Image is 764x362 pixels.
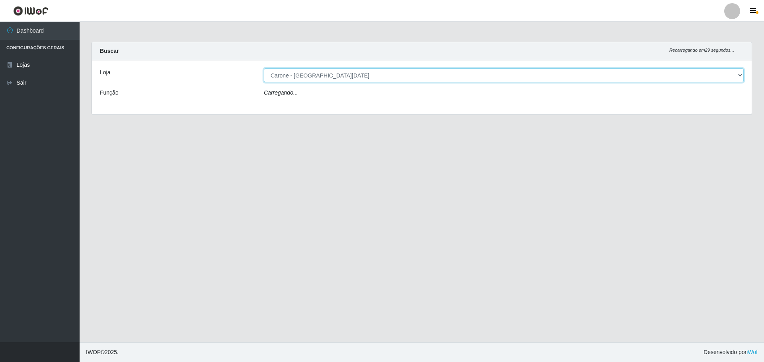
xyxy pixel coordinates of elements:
[746,349,758,355] a: iWof
[13,6,49,16] img: CoreUI Logo
[704,348,758,356] span: Desenvolvido por
[669,48,734,52] i: Recarregando em 29 segundos...
[100,68,110,77] label: Loja
[100,48,119,54] strong: Buscar
[264,89,298,96] i: Carregando...
[86,349,101,355] span: IWOF
[86,348,119,356] span: © 2025 .
[100,89,119,97] label: Função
